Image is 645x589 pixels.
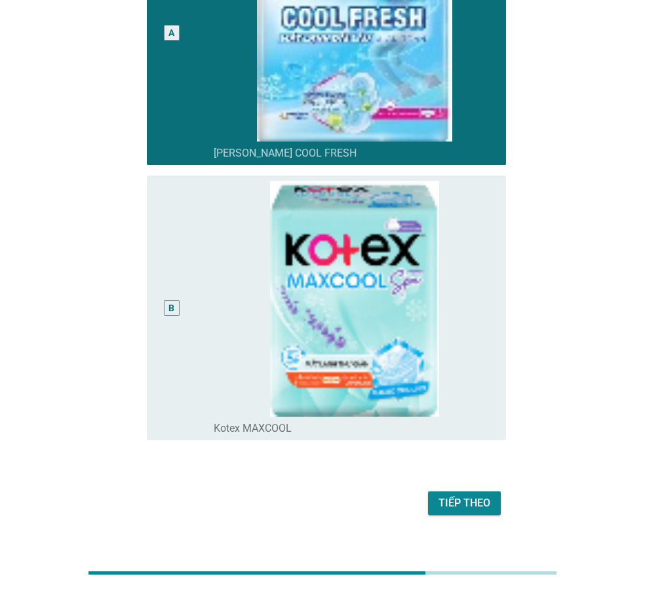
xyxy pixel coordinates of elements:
label: [PERSON_NAME] COOL FRESH [214,147,357,160]
div: A [168,26,174,40]
button: Tiếp theo [428,491,501,515]
img: 7d0fa7c0-007d-4179-ba80-8e18c4e4730e-image31.png [214,181,496,417]
label: Kotex MAXCOOL [214,422,292,435]
div: B [168,301,174,314]
div: Tiếp theo [439,495,490,511]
